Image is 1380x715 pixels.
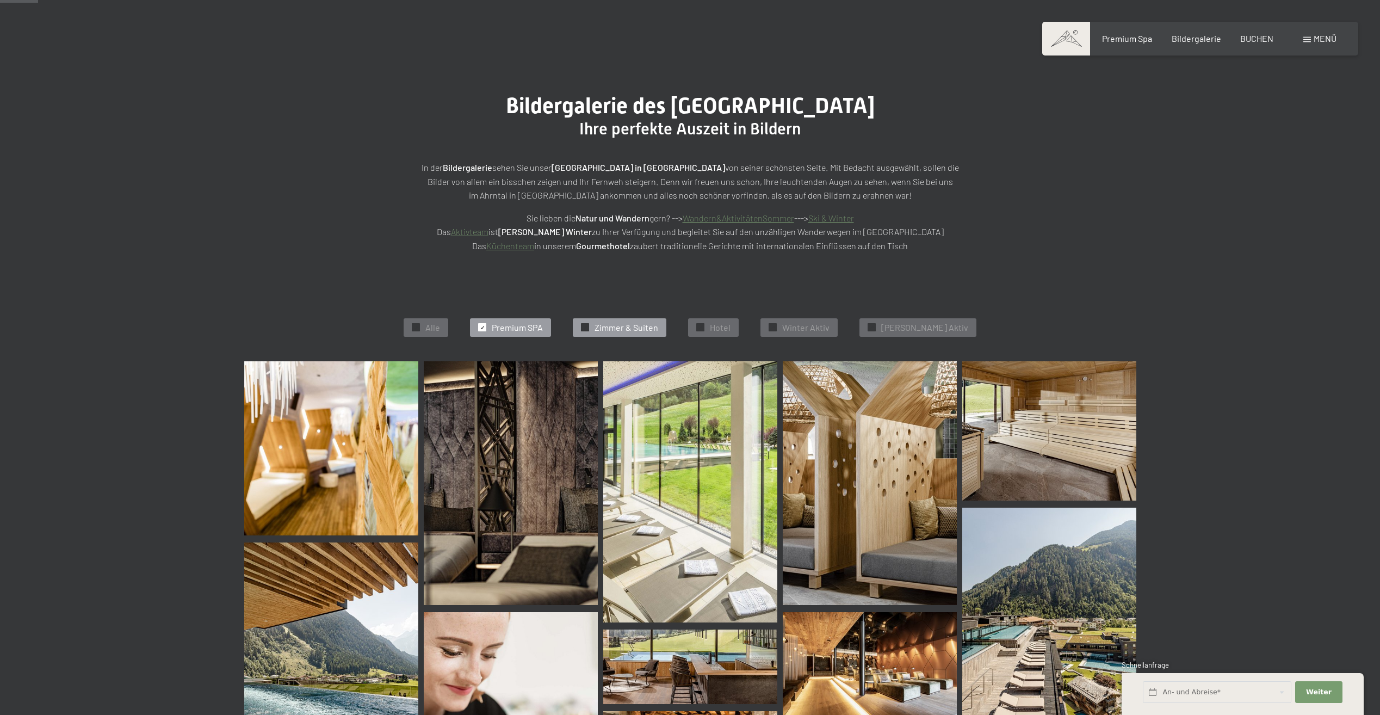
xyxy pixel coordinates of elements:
span: Schnellanfrage [1122,661,1169,669]
span: Alle [425,322,440,334]
strong: Natur und Wandern [575,213,649,223]
img: Bildergalerie [603,361,777,622]
span: Menü [1314,33,1336,44]
strong: [PERSON_NAME] Winter [498,226,592,237]
a: Bildergalerie [1172,33,1221,44]
span: Ihre perfekte Auszeit in Bildern [579,119,801,138]
span: ✓ [583,324,587,331]
strong: Bildergalerie [443,162,492,172]
a: Küchenteam [486,241,534,251]
a: Ski & Winter [808,213,854,223]
img: Wellnesshotels - Chill Lounge - Ruheräume - Ahrntal [783,361,957,605]
span: Weiter [1306,687,1332,697]
a: Wandern&AktivitätenSommer [683,213,794,223]
p: In der sehen Sie unser von seiner schönsten Seite. Mit Bedacht ausgewählt, sollen die Bilder von ... [418,161,962,202]
span: Hotel [710,322,731,334]
span: ✓ [870,324,874,331]
p: Sie lieben die gern? --> ---> Das ist zu Ihrer Verfügung und begleitet Sie auf den unzähligen Wan... [418,211,962,253]
a: BUCHEN [1240,33,1273,44]
span: ✓ [771,324,775,331]
strong: Gourmethotel [576,241,630,251]
img: Ruheräume - Chill Lounge - Wellnesshotel - Ahrntal - Schwarzenstein [424,361,598,605]
span: Bildergalerie des [GEOGRAPHIC_DATA] [506,93,875,119]
img: Wellnesshotels - Sky Bar - Sky Lounge - Sky Pool - Südtirol [603,630,777,704]
span: ✓ [414,324,418,331]
span: Winter Aktiv [782,322,830,334]
span: ✓ [480,324,485,331]
img: Wellnesshotels - Sauna - Ruhegebiet - Ahrntal - Luttach [962,361,1136,501]
span: ✓ [698,324,703,331]
span: Zimmer & Suiten [595,322,658,334]
button: Weiter [1295,681,1342,704]
span: Premium SPA [492,322,543,334]
a: Aktivteam [451,226,488,237]
img: Bildergalerie [244,361,418,535]
strong: [GEOGRAPHIC_DATA] in [GEOGRAPHIC_DATA] [552,162,725,172]
span: [PERSON_NAME] Aktiv [881,322,968,334]
a: Premium Spa [1102,33,1152,44]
